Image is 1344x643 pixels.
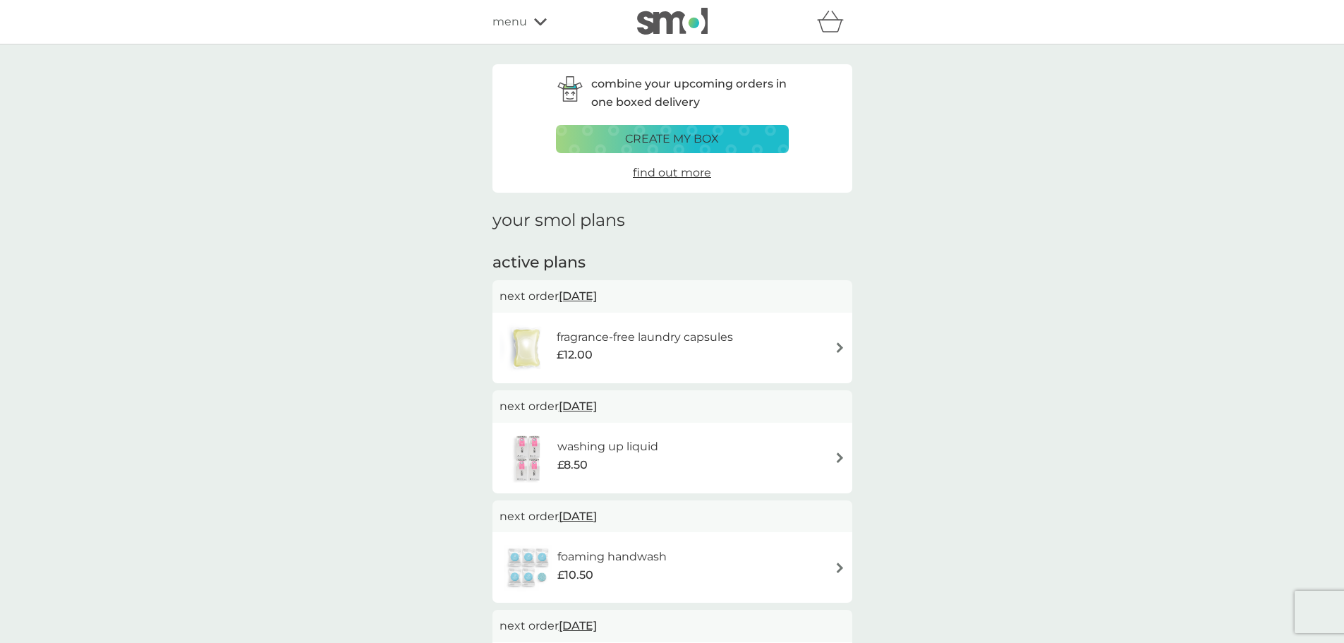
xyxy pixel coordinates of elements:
img: washing up liquid [500,433,557,483]
span: [DATE] [559,282,597,310]
p: next order [500,397,845,416]
p: combine your upcoming orders in one boxed delivery [591,75,789,111]
p: next order [500,507,845,526]
span: find out more [633,166,711,179]
span: [DATE] [559,503,597,530]
h1: your smol plans [492,210,852,231]
p: next order [500,617,845,635]
img: arrow right [835,342,845,353]
span: [DATE] [559,612,597,639]
p: next order [500,287,845,306]
span: £10.50 [557,566,593,584]
span: menu [492,13,527,31]
img: arrow right [835,452,845,463]
button: create my box [556,125,789,153]
span: £12.00 [557,346,593,364]
h2: active plans [492,252,852,274]
h6: washing up liquid [557,438,658,456]
img: fragrance-free laundry capsules [500,323,553,373]
h6: foaming handwash [557,548,667,566]
img: smol [637,8,708,35]
span: £8.50 [557,456,588,474]
div: basket [817,8,852,36]
img: foaming handwash [500,543,557,592]
h6: fragrance-free laundry capsules [557,328,733,347]
img: arrow right [835,563,845,573]
p: create my box [625,130,719,148]
span: [DATE] [559,392,597,420]
a: find out more [633,164,711,182]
